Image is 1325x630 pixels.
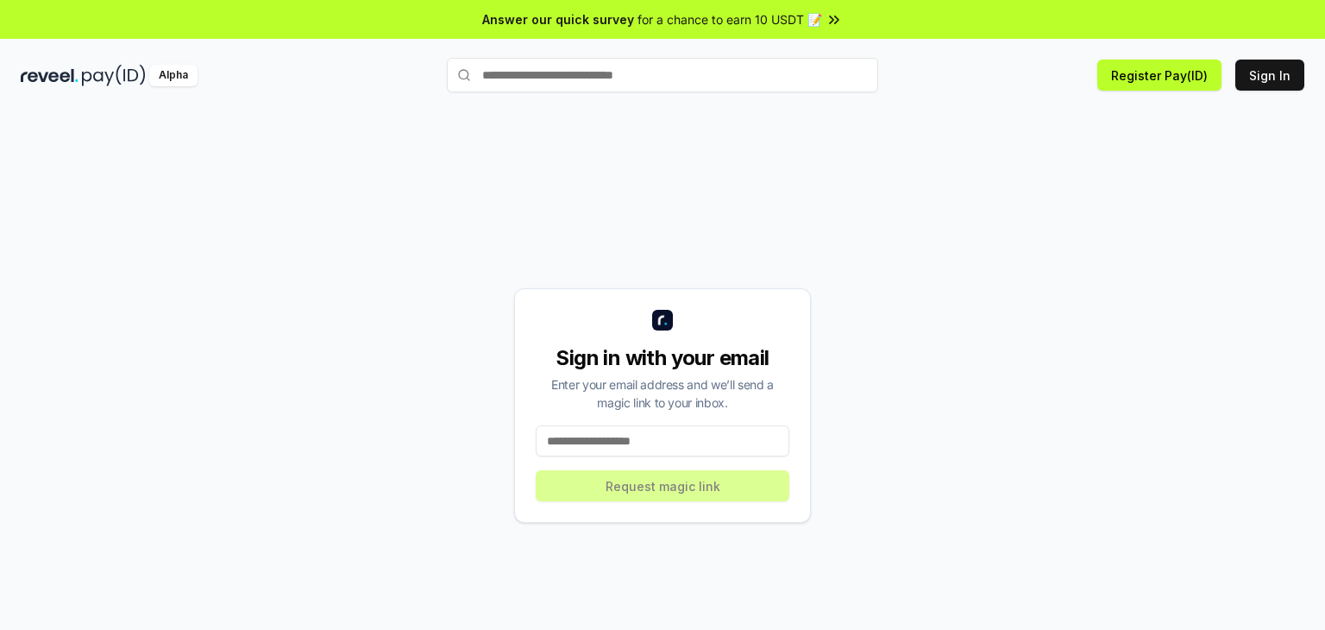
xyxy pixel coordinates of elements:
[21,65,78,86] img: reveel_dark
[1097,60,1221,91] button: Register Pay(ID)
[482,10,634,28] span: Answer our quick survey
[149,65,198,86] div: Alpha
[82,65,146,86] img: pay_id
[1235,60,1304,91] button: Sign In
[652,310,673,331] img: logo_small
[637,10,822,28] span: for a chance to earn 10 USDT 📝
[536,375,789,412] div: Enter your email address and we’ll send a magic link to your inbox.
[536,344,789,372] div: Sign in with your email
